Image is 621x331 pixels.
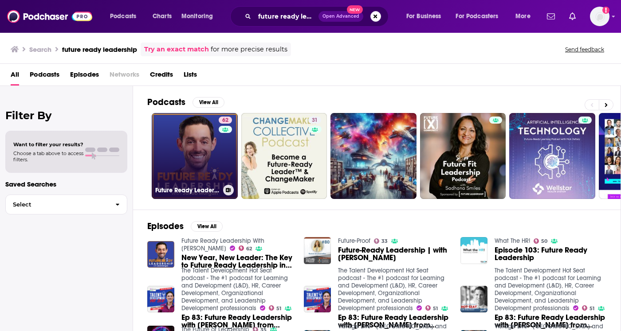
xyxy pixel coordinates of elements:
a: Future Ready Leadership With Jacob Morgan [181,237,264,252]
a: 51 [269,305,282,311]
a: 62 [219,117,232,124]
span: Choose a tab above to access filters. [13,150,83,163]
a: 51 [425,305,438,311]
button: open menu [450,9,511,23]
button: View All [191,221,223,232]
span: Future-Ready Leadership | with [PERSON_NAME] [338,246,450,261]
span: 33 [381,239,388,243]
span: New Year, New Leader: The Key to Future Ready Leadership in [DATE] [181,254,293,269]
a: Future-Proof [338,237,370,245]
img: Podchaser - Follow, Share and Rate Podcasts [7,8,92,25]
span: 51 [433,307,438,311]
span: Ep 83: Future Ready Leadership with [PERSON_NAME] from Slalom [338,314,450,329]
a: Ep 83: Future Ready Leadership with Christopher Groscurth from Slalom [338,314,450,329]
span: Monitoring [181,10,213,23]
button: open menu [509,9,542,23]
span: 50 [541,239,547,243]
a: Podcasts [30,67,59,86]
a: Episodes [70,67,99,86]
a: Ep 83: Future Ready Leadership with Christopher Groscurth from Slalom [181,314,293,329]
img: Ep 83: Future Ready Leadership with Christopher Groscurth from Slalom [147,286,174,313]
span: Podcasts [110,10,136,23]
input: Search podcasts, credits, & more... [255,9,318,23]
span: Ep 83: Future Ready Leadership with [PERSON_NAME] from Slalom [181,314,293,329]
a: The Talent Development Hot Seat podcast - The #1 podcast for Learning and Development (L&D), HR, ... [338,267,444,312]
span: New [347,5,363,14]
a: Future-Ready Leadership | with Rachel Druckenmiller [338,246,450,261]
a: 50 [534,238,548,244]
span: 62 [222,116,228,125]
a: Lists [184,67,197,86]
span: Charts [153,10,172,23]
h2: Podcasts [147,97,185,108]
button: open menu [175,9,224,23]
a: EpisodesView All [147,221,223,232]
h3: future ready leadership [62,45,137,54]
h3: Future Ready Leadership With [PERSON_NAME] [155,187,220,194]
button: Open AdvancedNew [318,11,363,22]
span: 51 [590,307,594,311]
span: Ep 83: Future Ready Leadership with [PERSON_NAME] from Slalom [495,314,606,329]
span: For Podcasters [456,10,498,23]
a: The Talent Development Hot Seat podcast - The #1 podcast for Learning and Development (L&D), HR, ... [495,267,601,312]
a: Show notifications dropdown [566,9,579,24]
button: open menu [400,9,452,23]
p: Saved Searches [5,180,127,188]
a: New Year, New Leader: The Key to Future Ready Leadership in 2025 [181,254,293,269]
a: All [11,67,19,86]
img: Ep 83: Future Ready Leadership with Christopher Groscurth from Slalom [460,286,487,313]
a: 51 [582,305,595,311]
a: What The HR! [495,237,530,245]
a: Ep 83: Future Ready Leadership with Christopher Groscurth from Slalom [495,314,606,329]
h2: Filter By [5,109,127,122]
span: Want to filter your results? [13,141,83,148]
h2: Episodes [147,221,184,232]
a: 62Future Ready Leadership With [PERSON_NAME] [152,113,238,199]
a: Charts [147,9,177,23]
img: New Year, New Leader: The Key to Future Ready Leadership in 2025 [147,241,174,268]
img: Future-Ready Leadership | with Rachel Druckenmiller [304,237,331,264]
span: Logged in as lizziehan [590,7,609,26]
h3: Search [29,45,51,54]
button: Show profile menu [590,7,609,26]
a: 31 [241,113,327,199]
button: Select [5,195,127,214]
div: Search podcasts, credits, & more... [239,6,397,27]
a: Show notifications dropdown [543,9,558,24]
button: open menu [104,9,148,23]
img: User Profile [590,7,609,26]
span: Networks [110,67,139,86]
span: For Business [406,10,441,23]
a: 62 [239,245,252,251]
a: Credits [150,67,173,86]
span: 62 [246,247,252,251]
span: Select [6,202,108,207]
img: Ep 83: Future Ready Leadership with Christopher Groscurth from Slalom [304,286,331,313]
a: 33 [374,238,388,244]
a: 31 [308,117,321,124]
span: More [515,10,531,23]
span: for more precise results [211,44,287,55]
span: 51 [276,307,281,311]
a: Episode 103: Future Ready Leadership [495,246,606,261]
button: Send feedback [562,46,607,53]
span: Open Advanced [322,14,359,19]
a: Try an exact match [144,44,209,55]
svg: Add a profile image [602,7,609,14]
img: Episode 103: Future Ready Leadership [460,237,487,264]
a: The Talent Development Hot Seat podcast - The #1 podcast for Learning and Development (L&D), HR, ... [181,267,288,312]
button: View All [193,97,224,108]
